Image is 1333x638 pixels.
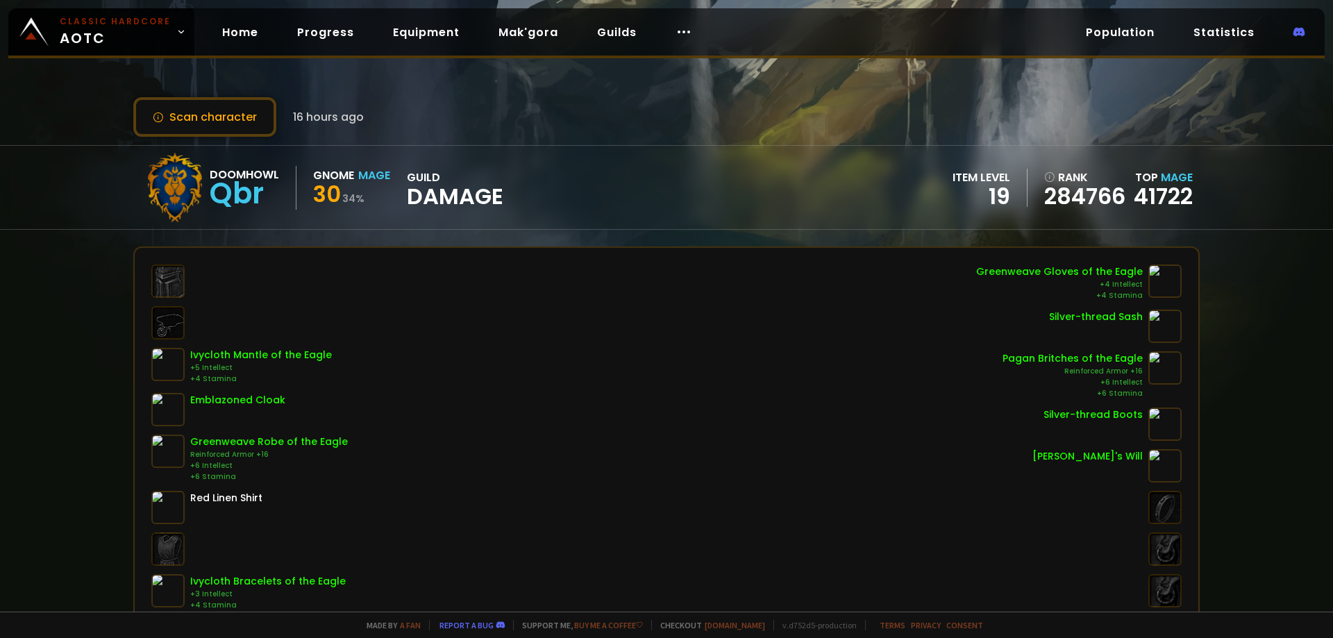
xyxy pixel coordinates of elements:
[1049,310,1143,324] div: Silver-thread Sash
[211,18,269,47] a: Home
[1003,366,1143,377] div: Reinforced Armor +16
[382,18,471,47] a: Equipment
[190,435,348,449] div: Greenweave Robe of the Eagle
[190,600,346,611] div: +4 Stamina
[190,491,262,505] div: Red Linen Shirt
[358,620,421,630] span: Made by
[586,18,648,47] a: Guilds
[190,373,332,385] div: +4 Stamina
[151,491,185,524] img: item-2575
[400,620,421,630] a: a fan
[8,8,194,56] a: Classic HardcoreAOTC
[190,362,332,373] div: +5 Intellect
[1043,408,1143,422] div: Silver-thread Boots
[946,620,983,630] a: Consent
[1148,408,1182,441] img: item-6394
[151,348,185,381] img: item-9796
[286,18,365,47] a: Progress
[976,290,1143,301] div: +4 Stamina
[1148,449,1182,482] img: item-4999
[358,167,390,184] div: Mage
[1003,377,1143,388] div: +6 Intellect
[1044,169,1125,186] div: rank
[1134,181,1193,212] a: 41722
[313,167,354,184] div: Gnome
[487,18,569,47] a: Mak'gora
[342,192,364,205] small: 34 %
[705,620,765,630] a: [DOMAIN_NAME]
[953,169,1010,186] div: item level
[60,15,171,28] small: Classic Hardcore
[210,166,279,183] div: Doomhowl
[574,620,643,630] a: Buy me a coffee
[911,620,941,630] a: Privacy
[1075,18,1166,47] a: Population
[190,471,348,482] div: +6 Stamina
[190,348,332,362] div: Ivycloth Mantle of the Eagle
[407,186,503,207] span: Damage
[651,620,765,630] span: Checkout
[513,620,643,630] span: Support me,
[190,449,348,460] div: Reinforced Armor +16
[133,97,276,137] button: Scan character
[976,279,1143,290] div: +4 Intellect
[976,265,1143,279] div: Greenweave Gloves of the Eagle
[151,393,185,426] img: item-4715
[151,435,185,468] img: item-9773
[1003,351,1143,366] div: Pagan Britches of the Eagle
[190,460,348,471] div: +6 Intellect
[953,186,1010,207] div: 19
[1044,186,1125,207] a: 284766
[313,178,341,210] span: 30
[190,589,346,600] div: +3 Intellect
[439,620,494,630] a: Report a bug
[151,574,185,607] img: item-9793
[293,108,364,126] span: 16 hours ago
[407,169,503,207] div: guild
[880,620,905,630] a: Terms
[210,183,279,204] div: Qbr
[1161,169,1193,185] span: Mage
[1148,265,1182,298] img: item-9771
[190,574,346,589] div: Ivycloth Bracelets of the Eagle
[1032,449,1143,464] div: [PERSON_NAME]'s Will
[1003,388,1143,399] div: +6 Stamina
[773,620,857,630] span: v. d752d5 - production
[1148,351,1182,385] img: item-14165
[1148,310,1182,343] img: item-4714
[1182,18,1266,47] a: Statistics
[1134,169,1193,186] div: Top
[60,15,171,49] span: AOTC
[190,393,285,408] div: Emblazoned Cloak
